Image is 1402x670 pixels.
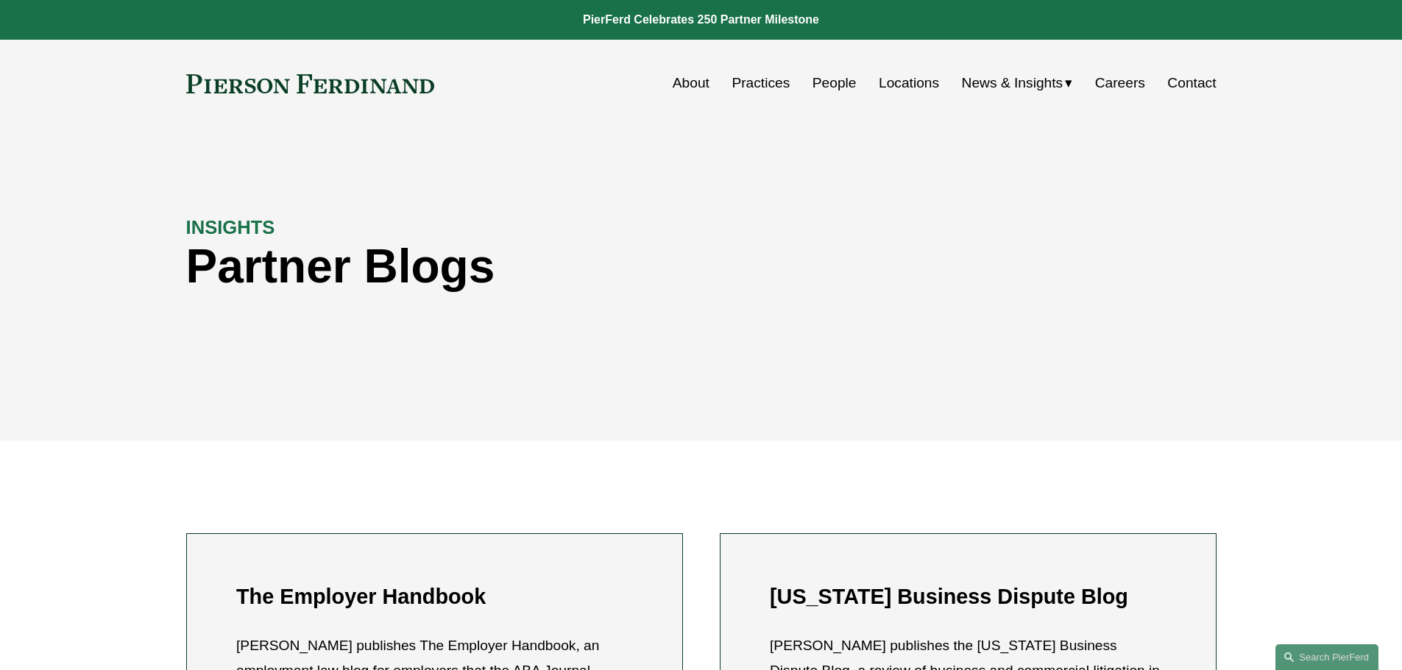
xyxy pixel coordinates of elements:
[1095,69,1145,97] a: Careers
[732,69,790,97] a: Practices
[186,240,959,293] h1: Partner Blogs
[812,69,857,97] a: People
[770,584,1166,610] h2: [US_STATE] Business Dispute Blog
[879,69,939,97] a: Locations
[1167,69,1216,97] a: Contact
[236,584,632,610] h2: The Employer Handbook
[962,69,1073,97] a: folder dropdown
[673,69,709,97] a: About
[962,71,1063,96] span: News & Insights
[186,217,275,238] strong: INSIGHTS
[1275,644,1378,670] a: Search this site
